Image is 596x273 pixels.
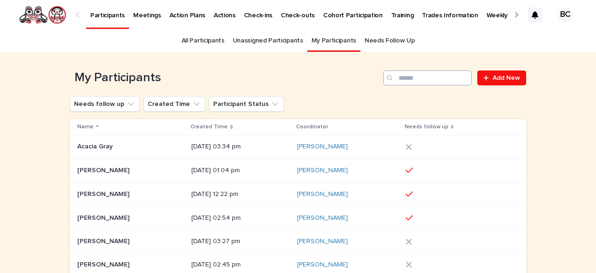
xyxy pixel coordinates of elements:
[70,206,526,230] tr: [PERSON_NAME][PERSON_NAME] [DATE] 02:54 pm[PERSON_NAME]
[297,167,348,175] a: [PERSON_NAME]
[70,159,526,182] tr: [PERSON_NAME][PERSON_NAME] [DATE] 01:04 pm[PERSON_NAME]
[297,214,348,222] a: [PERSON_NAME]
[209,97,284,112] button: Participant Status
[77,189,131,198] p: [PERSON_NAME]
[296,122,328,132] p: Coordinator
[190,122,228,132] p: Created Time
[19,6,67,24] img: rNyI97lYS1uoOg9yXW8k
[297,190,348,198] a: [PERSON_NAME]
[233,30,303,52] a: Unassigned Participants
[191,190,290,198] p: [DATE] 12:22 pm
[182,30,224,52] a: All Participants
[70,182,526,206] tr: [PERSON_NAME][PERSON_NAME] [DATE] 12:22 pm[PERSON_NAME]
[77,212,131,222] p: [PERSON_NAME]
[477,70,526,85] a: Add New
[191,214,290,222] p: [DATE] 02:54 pm
[70,97,140,112] button: Needs follow up
[143,97,205,112] button: Created Time
[493,75,520,81] span: Add New
[191,143,290,151] p: [DATE] 03:34 pm
[558,7,573,22] div: BC
[70,135,526,159] tr: Acacia GrayAcacia Gray [DATE] 03:34 pm[PERSON_NAME]
[312,30,356,52] a: My Participants
[365,30,414,52] a: Needs Follow Up
[77,141,115,151] p: Acacia Gray
[405,122,448,132] p: Needs follow up
[77,236,131,245] p: [PERSON_NAME]
[70,230,526,253] tr: [PERSON_NAME][PERSON_NAME] [DATE] 03:27 pm[PERSON_NAME]
[297,261,348,269] a: [PERSON_NAME]
[383,70,472,85] input: Search
[191,261,290,269] p: [DATE] 02:45 pm
[70,70,379,85] h1: My Participants
[77,122,94,132] p: Name
[77,259,131,269] p: [PERSON_NAME]
[191,238,290,245] p: [DATE] 03:27 pm
[191,167,290,175] p: [DATE] 01:04 pm
[77,165,131,175] p: [PERSON_NAME]
[297,143,348,151] a: [PERSON_NAME]
[297,238,348,245] a: [PERSON_NAME]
